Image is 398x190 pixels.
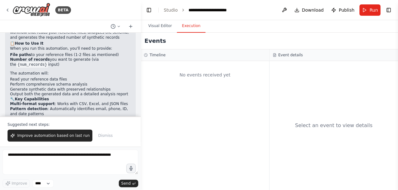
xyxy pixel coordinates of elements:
[108,23,123,30] button: Switch to previous chat
[15,41,43,46] strong: How to Use It
[12,181,27,186] span: Improve
[10,102,131,107] li: : Works with CSV, Excel, and JSON files
[10,82,131,87] li: Perform comprehensive schema analysis
[144,64,266,86] div: No events received yet
[10,87,131,92] li: Generate synthetic data with preserved relationships
[10,53,31,57] strong: File paths
[121,181,131,186] span: Send
[10,92,131,97] li: Output both the generated data and a detailed analysis report
[339,7,354,13] span: Publish
[16,62,48,68] code: {num_records}
[55,6,71,14] div: BETA
[119,180,138,187] button: Send
[3,179,30,187] button: Improve
[8,130,92,142] button: Improve automation based on last run
[302,7,324,13] span: Download
[144,6,153,14] button: Hide left sidebar
[95,130,116,142] button: Dismiss
[10,46,131,51] p: When you run this automation, you'll need to provide:
[10,25,131,40] p: - A comprehensive workflow that reads your reference files, analyzes the schema, and generates th...
[384,6,393,14] button: Show right sidebar
[177,20,205,33] button: Execution
[15,97,49,101] strong: Key Capabilities
[150,53,166,58] h3: Timeline
[17,133,90,138] span: Improve automation based on last run
[13,3,50,17] img: Logo
[126,164,136,173] button: Click to speak your automation idea
[10,107,47,111] strong: Pattern detection
[8,122,133,127] p: Suggested next steps:
[126,23,136,30] button: Start a new chat
[10,102,55,106] strong: Multi-format support
[10,41,131,46] h2: 📋
[98,133,112,138] span: Dismiss
[144,36,166,45] h2: Events
[10,107,131,116] li: : Automatically identifies email, phone, ID, and date patterns
[10,77,131,82] li: Read your reference data files
[164,8,178,13] a: Studio
[329,4,357,16] button: Publish
[10,97,131,102] h2: 🔧
[10,71,131,76] p: The automation will:
[10,53,131,58] li: to your reference files (1-2 files as mentioned)
[143,20,177,33] button: Visual Editor
[369,7,378,13] span: Run
[164,7,238,13] nav: breadcrumb
[292,4,326,16] button: Download
[278,53,303,58] h3: Event details
[359,4,380,16] button: Run
[295,122,373,129] div: Select an event to view details
[10,57,131,67] li: you want to generate (via the input)
[10,57,50,62] strong: Number of records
